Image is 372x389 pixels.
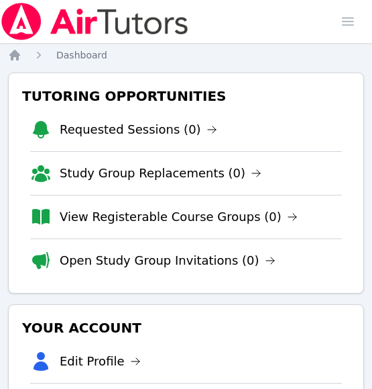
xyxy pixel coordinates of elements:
[60,251,275,270] a: Open Study Group Invitations (0)
[19,316,353,340] h3: Your Account
[60,208,298,226] a: View Registerable Course Groups (0)
[60,120,217,139] a: Requested Sessions (0)
[8,48,364,62] nav: Breadcrumb
[60,352,141,371] a: Edit Profile
[19,84,353,108] h3: Tutoring Opportunities
[56,50,107,60] span: Dashboard
[56,48,107,62] a: Dashboard
[60,164,261,183] a: Study Group Replacements (0)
